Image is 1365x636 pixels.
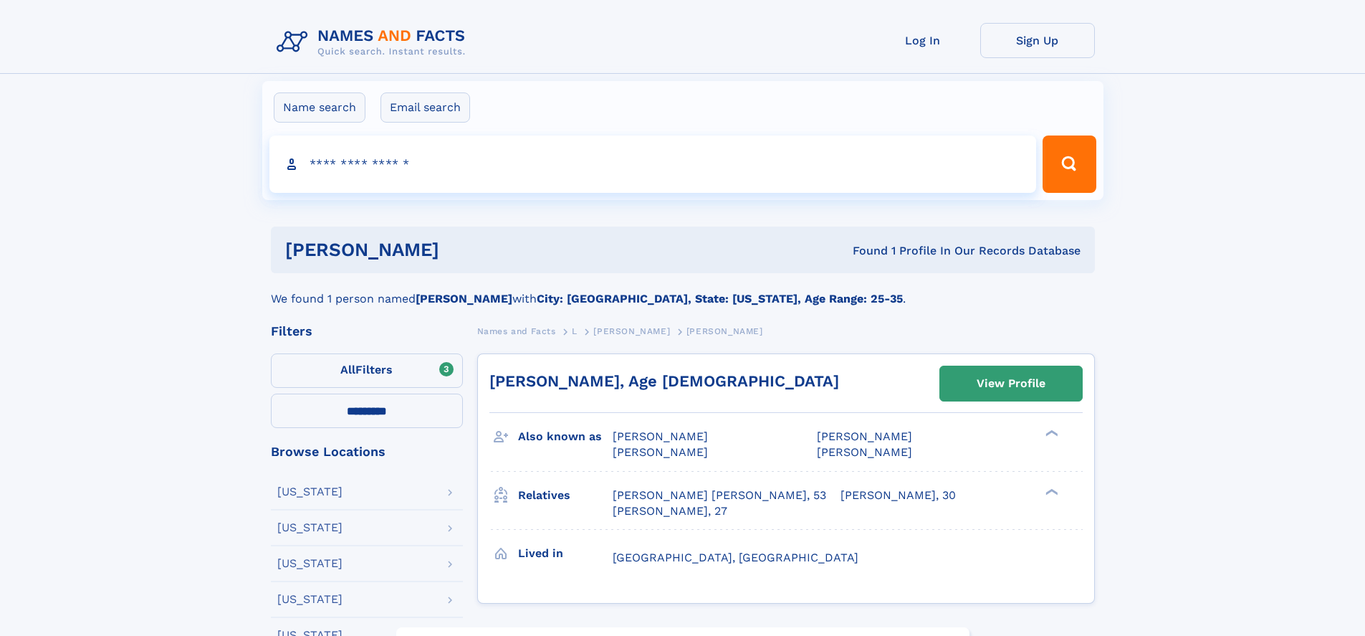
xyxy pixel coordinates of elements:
[613,429,708,443] span: [PERSON_NAME]
[277,486,343,498] div: [US_STATE]
[613,488,826,503] a: [PERSON_NAME] [PERSON_NAME], 53
[271,23,477,62] img: Logo Names and Facts
[593,322,670,340] a: [PERSON_NAME]
[1042,487,1059,496] div: ❯
[380,92,470,123] label: Email search
[518,424,613,449] h3: Also known as
[518,483,613,508] h3: Relatives
[340,363,355,376] span: All
[416,292,512,305] b: [PERSON_NAME]
[518,541,613,566] h3: Lived in
[1043,136,1096,193] button: Search Button
[271,325,463,338] div: Filters
[866,23,980,58] a: Log In
[269,136,1037,193] input: search input
[271,445,463,458] div: Browse Locations
[977,367,1045,400] div: View Profile
[271,353,463,388] label: Filters
[537,292,903,305] b: City: [GEOGRAPHIC_DATA], State: [US_STATE], Age Range: 25-35
[613,445,708,459] span: [PERSON_NAME]
[817,445,912,459] span: [PERSON_NAME]
[274,92,365,123] label: Name search
[646,243,1081,259] div: Found 1 Profile In Our Records Database
[817,429,912,443] span: [PERSON_NAME]
[489,372,839,390] a: [PERSON_NAME], Age [DEMOGRAPHIC_DATA]
[940,366,1082,401] a: View Profile
[271,273,1095,308] div: We found 1 person named with .
[613,551,858,564] span: [GEOGRAPHIC_DATA], [GEOGRAPHIC_DATA]
[593,326,670,336] span: [PERSON_NAME]
[572,322,578,340] a: L
[613,503,727,519] a: [PERSON_NAME], 27
[980,23,1095,58] a: Sign Up
[477,322,556,340] a: Names and Facts
[277,594,343,605] div: [US_STATE]
[277,522,343,533] div: [US_STATE]
[572,326,578,336] span: L
[277,558,343,569] div: [US_STATE]
[686,326,763,336] span: [PERSON_NAME]
[840,488,956,503] a: [PERSON_NAME], 30
[1042,429,1059,438] div: ❯
[285,241,646,259] h1: [PERSON_NAME]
